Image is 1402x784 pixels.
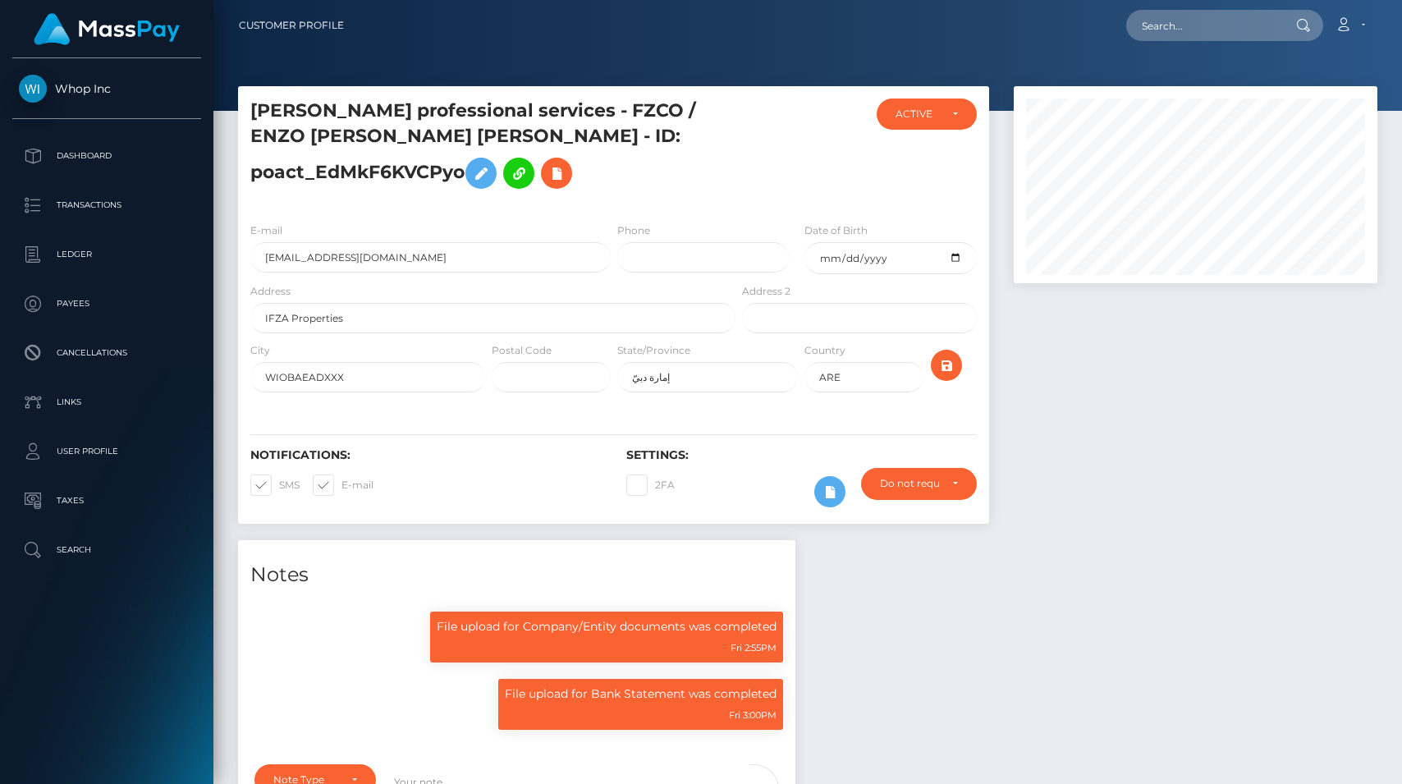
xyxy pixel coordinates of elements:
[617,223,650,238] label: Phone
[12,382,201,423] a: Links
[19,144,195,168] p: Dashboard
[19,341,195,365] p: Cancellations
[505,685,777,703] p: File upload for Bank Statement was completed
[861,468,978,499] button: Do not require
[804,343,845,358] label: Country
[492,343,552,358] label: Postal Code
[239,8,344,43] a: Customer Profile
[34,13,180,45] img: MassPay Logo
[626,448,978,462] h6: Settings:
[1126,10,1281,41] input: Search...
[19,538,195,562] p: Search
[12,185,201,226] a: Transactions
[12,283,201,324] a: Payees
[250,223,282,238] label: E-mail
[877,99,978,130] button: ACTIVE
[12,530,201,571] a: Search
[250,284,291,299] label: Address
[12,81,201,96] span: Whop Inc
[617,343,690,358] label: State/Province
[896,108,940,121] div: ACTIVE
[250,448,602,462] h6: Notifications:
[19,75,47,103] img: Whop Inc
[880,477,940,490] div: Do not require
[12,332,201,374] a: Cancellations
[729,709,777,721] small: Fri 3:00PM
[12,480,201,521] a: Taxes
[250,561,783,589] h4: Notes
[804,223,868,238] label: Date of Birth
[12,135,201,177] a: Dashboard
[731,642,777,653] small: Fri 2:55PM
[313,475,373,496] label: E-mail
[19,193,195,218] p: Transactions
[19,439,195,464] p: User Profile
[12,431,201,472] a: User Profile
[742,284,790,299] label: Address 2
[19,242,195,267] p: Ledger
[250,99,726,197] h5: [PERSON_NAME] professional services - FZCO / ENZO [PERSON_NAME] [PERSON_NAME] - ID: poact_EdMkF6K...
[250,343,270,358] label: City
[19,291,195,316] p: Payees
[626,475,675,496] label: 2FA
[19,488,195,513] p: Taxes
[19,390,195,415] p: Links
[250,475,300,496] label: SMS
[12,234,201,275] a: Ledger
[437,618,777,635] p: File upload for Company/Entity documents was completed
